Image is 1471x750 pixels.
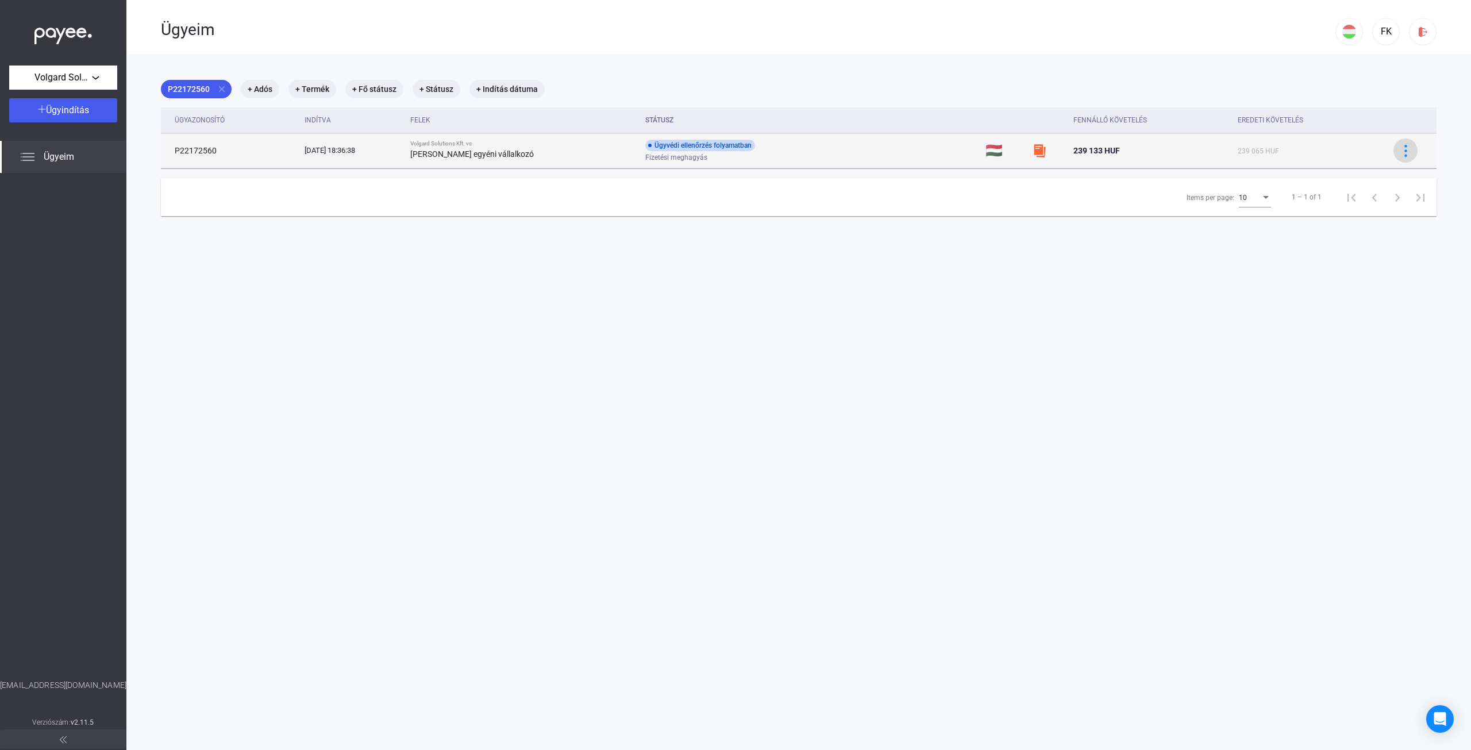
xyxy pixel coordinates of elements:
div: Open Intercom Messenger [1426,705,1454,733]
img: list.svg [21,150,34,164]
span: Ügyindítás [46,105,89,116]
img: more-blue [1400,145,1412,157]
div: 1 – 1 of 1 [1292,190,1322,204]
div: Ügyazonosító [175,113,225,127]
button: First page [1340,186,1363,209]
img: HU [1342,25,1356,39]
div: Felek [410,113,636,127]
button: Next page [1386,186,1409,209]
span: 10 [1239,194,1247,202]
mat-select: Items per page: [1239,190,1271,204]
button: HU [1335,18,1363,45]
mat-chip: + Fő státusz [345,80,403,98]
div: Ügyvédi ellenőrzés folyamatban [645,140,755,151]
span: Fizetési meghagyás [645,151,707,164]
strong: v2.11.5 [71,718,94,726]
strong: [PERSON_NAME] egyéni vállalkozó [410,149,534,159]
div: [DATE] 18:36:38 [305,145,401,156]
mat-chip: + Termék [288,80,336,98]
img: szamlazzhu-mini [1033,144,1046,157]
button: Ügyindítás [9,98,117,122]
img: plus-white.svg [38,105,46,113]
th: Státusz [641,107,981,133]
div: Indítva [305,113,401,127]
button: Previous page [1363,186,1386,209]
button: Last page [1409,186,1432,209]
div: Felek [410,113,430,127]
div: Eredeti követelés [1238,113,1379,127]
span: 239 133 HUF [1073,146,1120,155]
button: more-blue [1393,139,1418,163]
div: Indítva [305,113,331,127]
img: arrow-double-left-grey.svg [60,736,67,743]
mat-chip: + Indítás dátuma [469,80,545,98]
div: Eredeti követelés [1238,113,1303,127]
div: Items per page: [1187,191,1234,205]
span: 239 065 HUF [1238,147,1279,155]
mat-chip: + Adós [241,80,279,98]
td: P22172560 [161,133,300,168]
span: Ügyeim [44,150,74,164]
div: Volgard Solutions Kft. vs [410,140,636,147]
button: logout-red [1409,18,1437,45]
div: Fennálló követelés [1073,113,1229,127]
div: FK [1376,25,1396,39]
img: logout-red [1417,26,1429,38]
div: Ügyeim [161,20,1335,40]
img: white-payee-white-dot.svg [34,21,92,45]
mat-chip: + Státusz [413,80,460,98]
mat-icon: close [217,84,227,94]
div: Fennálló követelés [1073,113,1147,127]
span: Volgard Solutions Kft. [34,71,92,84]
td: 🇭🇺 [981,133,1027,168]
div: Ügyazonosító [175,113,295,127]
mat-chip: P22172560 [161,80,232,98]
button: FK [1372,18,1400,45]
button: Volgard Solutions Kft. [9,66,117,90]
